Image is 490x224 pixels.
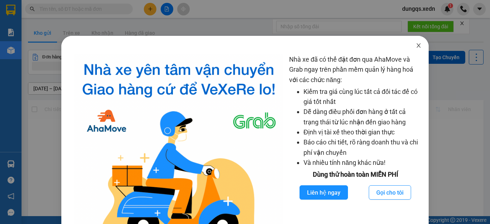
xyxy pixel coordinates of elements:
li: Báo cáo chi tiết, rõ ràng doanh thu và chi phí vận chuyển [303,137,421,158]
li: Và nhiều tính năng khác nữa! [303,158,421,168]
button: Close [409,36,429,56]
div: Dùng thử hoàn toàn MIỄN PHÍ [289,170,421,180]
li: Dễ dàng điều phối đơn hàng ở tất cả trạng thái từ lúc nhận đến giao hàng [303,107,421,127]
li: Kiểm tra giá cùng lúc tất cả đối tác để có giá tốt nhất [303,87,421,107]
button: Gọi cho tôi [369,185,411,200]
li: Định vị tài xế theo thời gian thực [303,127,421,137]
button: Liên hệ ngay [300,185,348,200]
span: close [416,43,421,48]
span: Gọi cho tôi [376,188,404,197]
span: Liên hệ ngay [307,188,340,197]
